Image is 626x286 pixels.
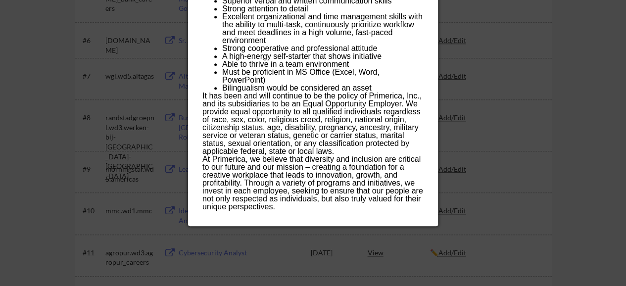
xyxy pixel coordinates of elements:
[202,155,423,211] span: At Primerica, we believe that diversity and inclusion are critical to our future and our mission ...
[222,68,423,84] li: Must be proficient in MS Office (Excel, Word, PowerPoint)
[222,84,423,92] li: Bilingualism would be considered an asset
[222,5,423,13] li: Strong attention to detail
[222,60,423,68] li: Able to thrive in a team environment
[222,45,423,52] li: Strong cooperative and professional attitude
[222,52,423,60] li: A high-energy self-starter that shows initiative
[202,92,422,155] span: It has been and will continue to be the policy of Primerica, Inc., and its subsidiaries to be an ...
[222,13,423,45] li: Excellent organizational and time management skills with the ability to multi-task, continuously ...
